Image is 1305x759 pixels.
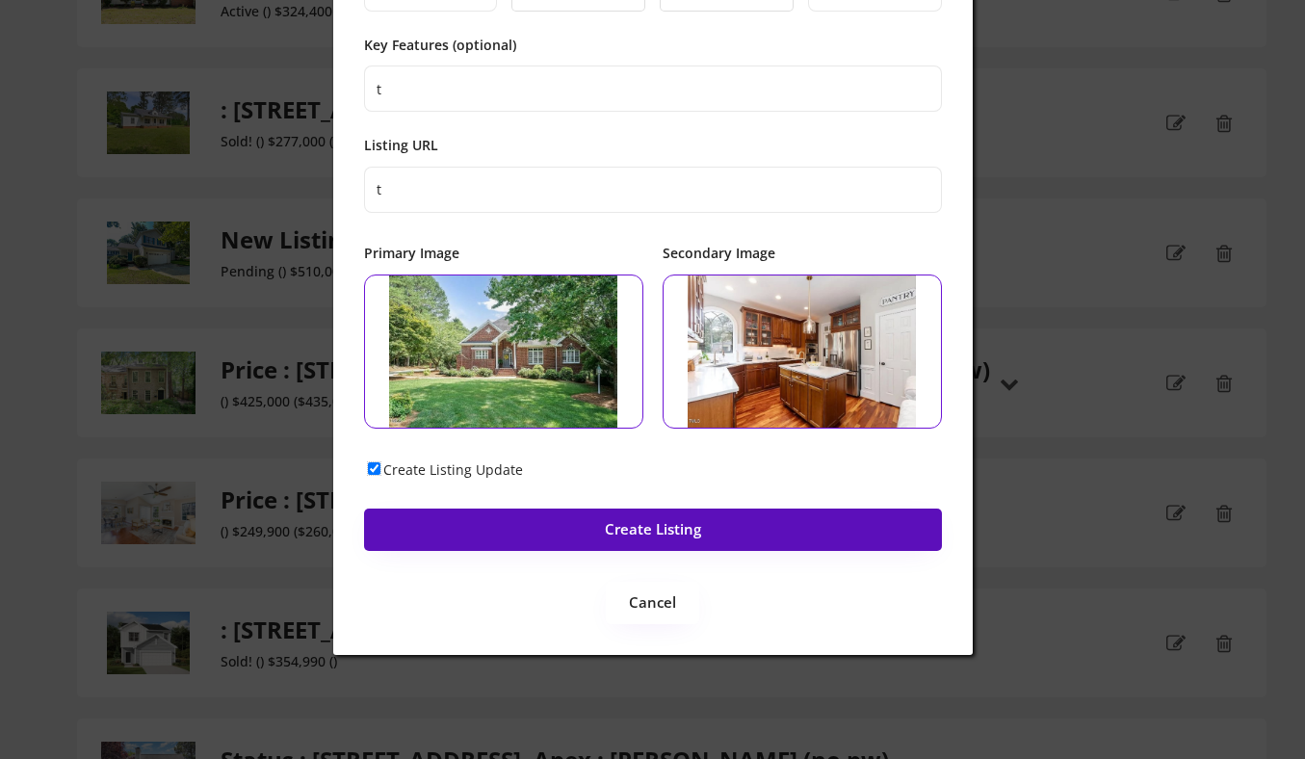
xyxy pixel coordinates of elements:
h6: Listing URL [364,136,438,155]
h6: Primary Image [364,244,459,263]
label: Create Listing Update [383,460,523,479]
h6: Secondary Image [663,244,775,263]
button: Create Listing [364,509,942,551]
input: Hardwood floors, fenced backyard, pool [364,65,942,112]
button: Cancel [606,582,699,624]
h6: Key Features (optional) [364,36,516,55]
